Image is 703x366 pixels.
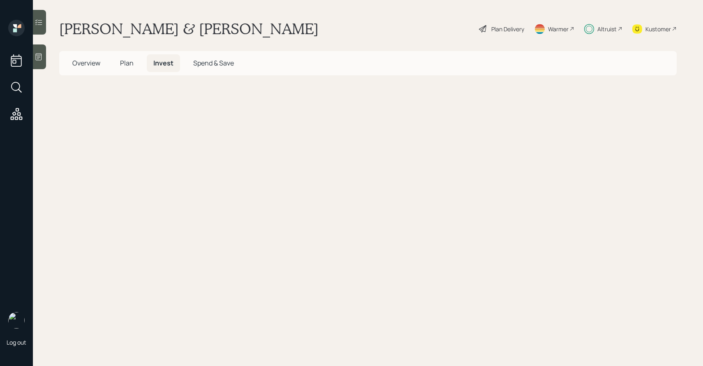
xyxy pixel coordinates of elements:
[120,58,134,68] span: Plan
[8,312,25,329] img: sami-boghos-headshot.png
[7,338,26,346] div: Log out
[597,25,617,33] div: Altruist
[193,58,234,68] span: Spend & Save
[548,25,569,33] div: Warmer
[491,25,524,33] div: Plan Delivery
[153,58,173,68] span: Invest
[72,58,100,68] span: Overview
[59,20,319,38] h1: [PERSON_NAME] & [PERSON_NAME]
[645,25,671,33] div: Kustomer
